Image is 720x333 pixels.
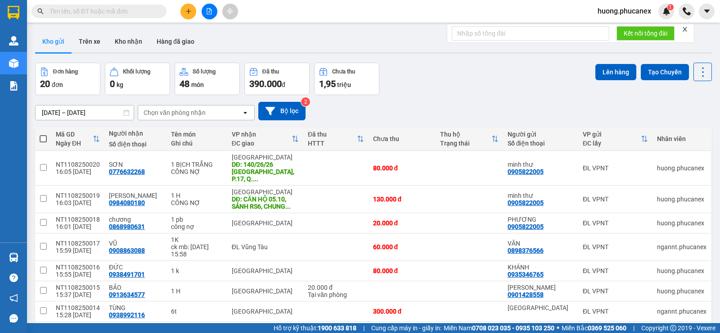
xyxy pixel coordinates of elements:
div: 0868980631 [109,223,145,230]
div: Số điện thoại [109,141,162,148]
span: 48 [180,78,189,89]
div: Số điện thoại [508,140,574,147]
div: CÔNG NỢ [171,168,222,175]
div: HOÀNG DUNG [508,284,574,291]
div: 0901428558 [508,291,544,298]
img: phone-icon [683,7,691,15]
span: Hỗ trợ kỹ thuật: [274,323,356,333]
button: file-add [202,4,217,19]
input: Nhập số tổng đài [452,26,609,41]
span: 1 [669,4,672,10]
div: ngannt.phucanex [657,308,706,315]
span: triệu [337,81,351,88]
button: caret-down [699,4,715,19]
div: 0905822005 [508,168,544,175]
div: 16:05 [DATE] [56,168,100,175]
div: 15:59 [DATE] [56,247,100,254]
div: Tên món [171,131,222,138]
div: CÔNG NỢ [171,199,222,206]
div: Tại văn phòng [308,291,364,298]
div: ĐL VPNT [583,219,648,227]
strong: 0708 023 035 - 0935 103 250 [472,324,554,332]
div: huong.phucanex [657,164,706,172]
button: Kho nhận [108,31,149,52]
div: VŨ [109,240,162,247]
div: 15:28 [DATE] [56,311,100,319]
div: VĂN [508,240,574,247]
span: message [9,314,18,323]
div: SƠN [109,161,162,168]
button: Khối lượng0kg [105,63,170,95]
div: 20.000 đ [373,219,432,227]
div: Đơn hàng [53,68,78,75]
th: Toggle SortBy [436,127,503,151]
sup: 1 [667,4,674,10]
div: [GEOGRAPHIC_DATA] [232,188,299,196]
div: Đã thu [262,68,279,75]
div: ĐL VPNT [583,287,648,295]
span: Kết nối tổng đài [624,28,667,38]
div: chương [109,216,162,223]
div: 1 BỊCH TRẮNG [171,161,222,168]
div: 80.000 đ [373,267,432,274]
div: 0984080180 [109,199,145,206]
span: caret-down [703,7,711,15]
span: đơn [52,81,63,88]
div: 15:37 [DATE] [56,291,100,298]
div: 1K [171,236,222,243]
div: 300.000 đ [373,308,432,315]
th: Toggle SortBy [51,127,104,151]
button: Lên hàng [595,64,636,80]
div: 0908863088 [109,247,145,254]
sup: 2 [301,97,310,106]
button: Đã thu390.000đ [244,63,310,95]
div: ĐL VPNT [583,164,648,172]
div: ĐC lấy [583,140,641,147]
div: VP nhận [232,131,292,138]
span: Miền Nam [444,323,554,333]
img: solution-icon [9,81,18,91]
strong: 1900 633 818 [318,324,356,332]
div: NT1108250014 [56,304,100,311]
img: logo-vxr [8,6,19,19]
span: ... [253,175,258,182]
div: huong.phucanex [657,196,706,203]
div: NT1108250018 [56,216,100,223]
img: warehouse-icon [9,59,18,68]
strong: 0369 525 060 [588,324,626,332]
img: warehouse-icon [9,253,18,262]
div: ĐL VPNT [583,196,648,203]
div: 0913634577 [109,291,145,298]
div: 1 H [171,287,222,295]
img: warehouse-icon [9,36,18,46]
div: Đã thu [308,131,356,138]
span: món [191,81,204,88]
div: VP gửi [583,131,641,138]
div: 16:03 [DATE] [56,199,100,206]
span: search [37,8,44,14]
span: Cung cấp máy in - giấy in: [371,323,441,333]
div: Số lượng [193,68,216,75]
button: plus [180,4,196,19]
span: ⚪️ [557,326,559,330]
div: Ngày ĐH [56,140,93,147]
button: Bộ lọc [258,102,306,120]
div: [GEOGRAPHIC_DATA] [232,154,299,161]
div: 0898376566 [508,247,544,254]
div: 1 pb [171,216,222,223]
div: [GEOGRAPHIC_DATA] [232,219,299,227]
input: Tìm tên, số ĐT hoặc mã đơn [49,6,156,16]
div: ck mb: 11/08/25 15:58 [171,243,222,258]
div: Người gửi [508,131,574,138]
div: công nợ [171,223,222,230]
th: Toggle SortBy [303,127,368,151]
div: Chưa thu [373,135,432,142]
span: Miền Bắc [562,323,626,333]
div: 60.000 đ [373,243,432,251]
div: Trạng thái [440,140,491,147]
div: NT1108250020 [56,161,100,168]
span: huong.phucanex [590,5,658,17]
div: 0905822005 [508,223,544,230]
div: ĐL VPNT [583,243,648,251]
div: Chưa thu [332,68,355,75]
